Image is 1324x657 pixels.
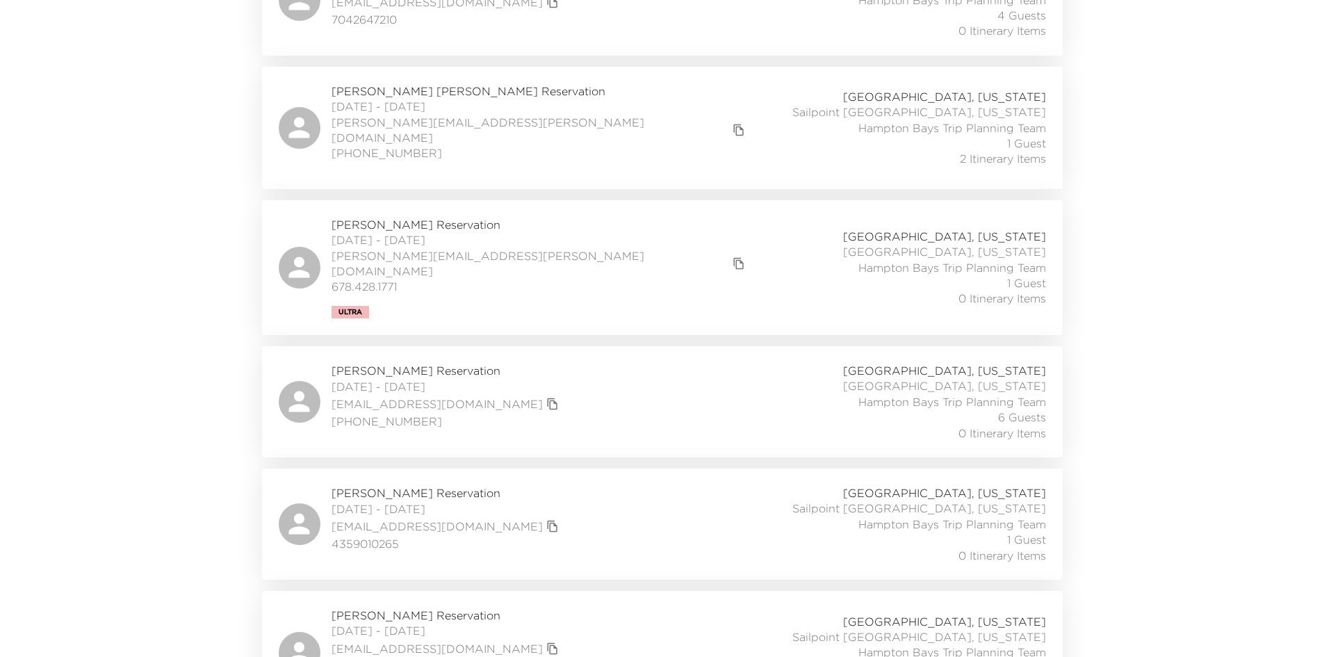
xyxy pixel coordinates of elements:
span: 1 Guest [1007,136,1046,151]
button: copy primary member email [543,394,562,414]
span: 0 Itinerary Items [958,425,1046,441]
span: Hampton Bays Trip Planning Team [858,517,1046,532]
button: copy primary member email [729,254,749,273]
span: [PHONE_NUMBER] [332,414,562,429]
span: 1 Guest [1007,275,1046,291]
span: 4359010265 [332,536,562,551]
span: 4 Guests [997,8,1046,23]
span: [GEOGRAPHIC_DATA], [US_STATE] [843,614,1046,629]
span: 7042647210 [332,12,605,27]
span: 1 Guest [1007,532,1046,547]
span: [DATE] - [DATE] [332,501,562,517]
button: copy primary member email [543,517,562,536]
span: Hampton Bays Trip Planning Team [858,120,1046,136]
span: [PERSON_NAME] Reservation [332,485,562,501]
span: Ultra [338,308,362,316]
span: [DATE] - [DATE] [332,379,562,394]
a: [PERSON_NAME] Reservation[DATE] - [DATE][EMAIL_ADDRESS][DOMAIN_NAME]copy primary member email[PHO... [262,346,1063,457]
a: [EMAIL_ADDRESS][DOMAIN_NAME] [332,641,543,656]
span: [PERSON_NAME] [PERSON_NAME] Reservation [332,83,749,99]
span: [GEOGRAPHIC_DATA], [US_STATE] [843,229,1046,244]
span: [GEOGRAPHIC_DATA], [US_STATE] [843,363,1046,378]
a: [PERSON_NAME] Reservation[DATE] - [DATE][PERSON_NAME][EMAIL_ADDRESS][PERSON_NAME][DOMAIN_NAME]cop... [262,200,1063,335]
span: Hampton Bays Trip Planning Team [858,394,1046,409]
span: [GEOGRAPHIC_DATA], [US_STATE] [843,244,1046,259]
span: [DATE] - [DATE] [332,99,749,114]
a: [PERSON_NAME] Reservation[DATE] - [DATE][EMAIL_ADDRESS][DOMAIN_NAME]copy primary member email4359... [262,469,1063,580]
span: [DATE] - [DATE] [332,232,749,248]
button: copy primary member email [729,120,749,140]
span: 0 Itinerary Items [958,548,1046,563]
span: [GEOGRAPHIC_DATA], [US_STATE] [843,485,1046,501]
span: 0 Itinerary Items [958,291,1046,306]
span: [PERSON_NAME] Reservation [332,363,562,378]
span: 2 Itinerary Items [960,151,1046,166]
span: [GEOGRAPHIC_DATA], [US_STATE] [843,89,1046,104]
span: [DATE] - [DATE] [332,623,562,638]
span: [PERSON_NAME] Reservation [332,608,562,623]
span: [PHONE_NUMBER] [332,145,749,161]
span: Sailpoint [GEOGRAPHIC_DATA], [US_STATE] [792,104,1046,120]
span: Sailpoint [GEOGRAPHIC_DATA], [US_STATE] [792,629,1046,644]
span: [GEOGRAPHIC_DATA], [US_STATE] [843,378,1046,394]
span: Sailpoint [GEOGRAPHIC_DATA], [US_STATE] [792,501,1046,516]
a: [PERSON_NAME][EMAIL_ADDRESS][PERSON_NAME][DOMAIN_NAME] [332,248,730,279]
a: [EMAIL_ADDRESS][DOMAIN_NAME] [332,396,543,412]
span: 678.428.1771 [332,279,749,294]
span: 6 Guests [998,409,1046,425]
span: [PERSON_NAME] Reservation [332,217,749,232]
span: Hampton Bays Trip Planning Team [858,260,1046,275]
a: [EMAIL_ADDRESS][DOMAIN_NAME] [332,519,543,534]
a: [PERSON_NAME][EMAIL_ADDRESS][PERSON_NAME][DOMAIN_NAME] [332,115,730,146]
span: 0 Itinerary Items [958,23,1046,38]
a: [PERSON_NAME] [PERSON_NAME] Reservation[DATE] - [DATE][PERSON_NAME][EMAIL_ADDRESS][PERSON_NAME][D... [262,67,1063,189]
